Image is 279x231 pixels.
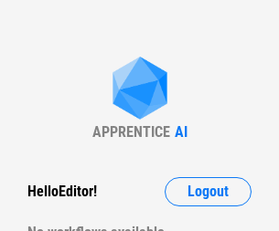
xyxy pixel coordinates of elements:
span: Logout [188,184,229,199]
button: Logout [165,177,252,206]
img: Apprentice AI [103,57,177,123]
div: Hello Editor ! [27,177,97,206]
div: APPRENTICE [92,123,170,141]
div: AI [175,123,188,141]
